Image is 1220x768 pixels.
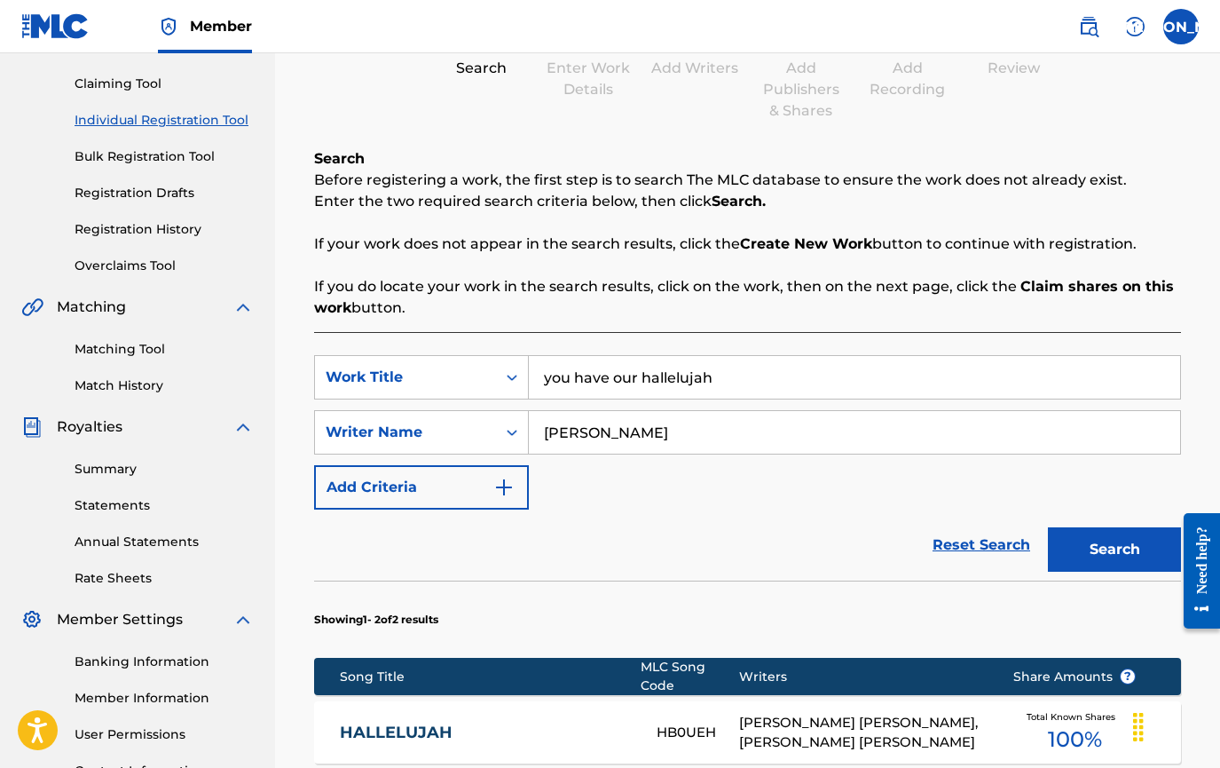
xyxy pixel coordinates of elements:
button: Search [1048,527,1181,572]
strong: Create New Work [740,235,872,252]
a: Statements [75,496,254,515]
a: Individual Registration Tool [75,111,254,130]
span: Member [190,16,252,36]
a: Claiming Tool [75,75,254,93]
iframe: Resource Center [1170,500,1220,643]
div: Search [437,58,526,79]
a: Public Search [1071,9,1106,44]
a: Rate Sheets [75,569,254,588]
span: Member Settings [57,609,183,630]
img: Matching [21,297,43,318]
a: Reset Search [924,526,1039,565]
div: Add Publishers & Shares [757,58,846,122]
p: Before registering a work, the first step is to search The MLC database to ensure the work does n... [314,170,1181,191]
a: Banking Information [75,653,254,671]
img: Member Settings [21,609,43,630]
button: Add Criteria [314,465,529,510]
img: MLC Logo [21,13,90,39]
a: Member Information [75,689,254,708]
div: Song Title [340,668,640,686]
a: Overclaims Tool [75,257,254,275]
a: User Permissions [75,725,254,744]
b: Search [314,150,365,167]
span: Royalties [57,416,122,438]
img: search [1078,16,1099,37]
img: expand [232,416,254,438]
a: Bulk Registration Tool [75,147,254,166]
a: Matching Tool [75,340,254,359]
div: HB0UEH [657,723,739,743]
span: 100 % [1048,724,1102,756]
div: Enter Work Details [544,58,633,100]
iframe: Chat Widget [1131,683,1220,768]
div: Work Title [326,367,485,388]
p: If you do locate your work in the search results, click on the work, then on the next page, click... [314,276,1181,319]
div: Add Recording [863,58,952,100]
a: Annual Statements [75,533,254,551]
p: Enter the two required search criteria below, then click [314,191,1181,212]
a: Registration Drafts [75,184,254,202]
a: HALLELUJAH [340,723,633,743]
img: expand [232,297,254,318]
div: [PERSON_NAME] [PERSON_NAME], [PERSON_NAME] [PERSON_NAME] [739,713,986,753]
div: Writer Name [326,422,485,443]
img: Royalties [21,416,43,438]
form: Search Form [314,355,1181,581]
div: User Menu [1163,9,1199,44]
div: Add Writers [650,58,739,79]
img: help [1124,16,1145,37]
strong: Search. [712,193,766,210]
img: 9d2ae6d4665cec9f34b9.svg [493,477,515,498]
div: MLC Song Code [641,658,739,695]
div: Help [1117,9,1153,44]
span: Total Known Shares [1027,710,1122,724]
div: Drag [1124,701,1153,754]
p: If your work does not appear in the search results, click the button to continue with registration. [314,234,1181,255]
div: Writers [739,668,986,686]
span: ? [1121,669,1135,684]
p: Showing 1 - 2 of 2 results [314,612,438,628]
a: Summary [75,460,254,479]
img: expand [232,609,254,630]
div: Review [970,58,1059,79]
span: Matching [57,297,126,318]
span: Share Amounts [1013,668,1136,686]
img: Top Rightsholder [158,16,179,37]
a: Match History [75,376,254,395]
a: Registration History [75,220,254,239]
